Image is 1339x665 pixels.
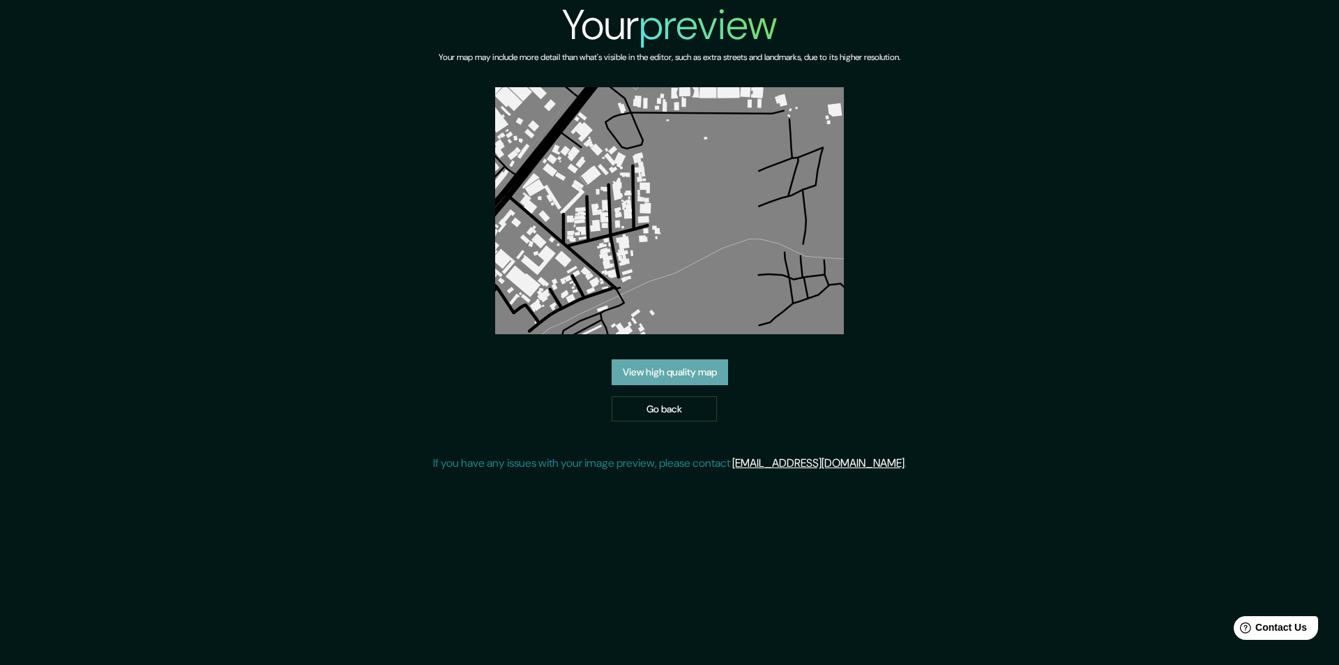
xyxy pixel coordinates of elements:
[433,455,907,472] p: If you have any issues with your image preview, please contact .
[612,359,728,385] a: View high quality map
[1215,611,1324,650] iframe: Help widget launcher
[439,50,900,65] h6: Your map may include more detail than what's visible in the editor, such as extra streets and lan...
[495,87,844,334] img: created-map-preview
[612,396,717,422] a: Go back
[732,456,905,470] a: [EMAIL_ADDRESS][DOMAIN_NAME]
